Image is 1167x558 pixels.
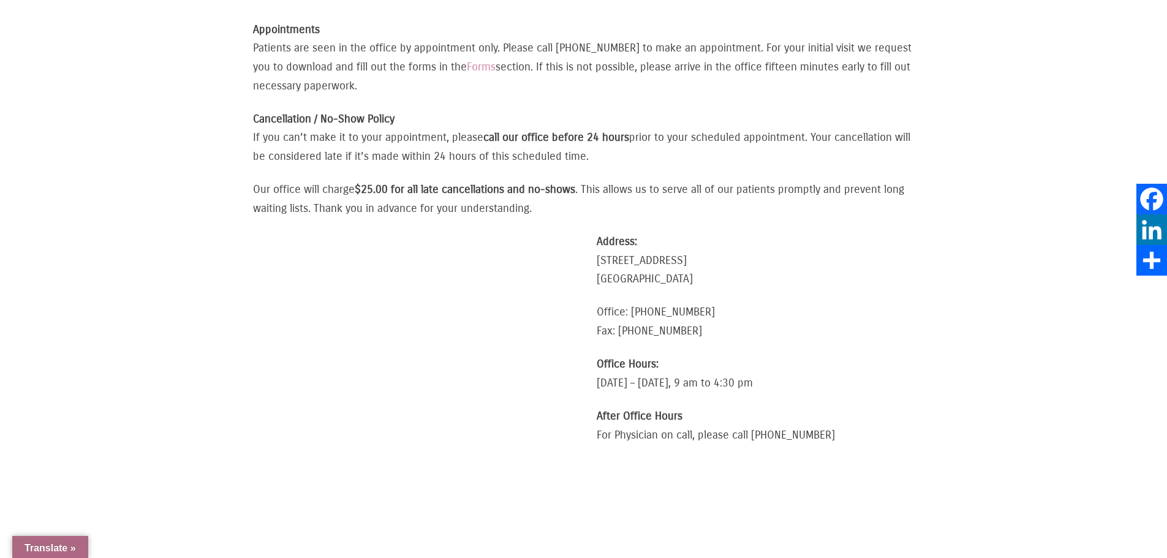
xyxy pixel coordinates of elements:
strong: Appointments [253,23,320,36]
p: Patients are seen in the office by appointment only. Please call [PHONE_NUMBER] to make an appoin... [253,20,915,95]
p: For Physician on call, please call [PHONE_NUMBER] [597,407,914,444]
strong: Office Hours: [597,357,659,371]
p: [STREET_ADDRESS] [GEOGRAPHIC_DATA] [597,232,914,288]
strong: call our office before 24 hours [483,130,629,144]
strong: After Office Hours [597,409,682,423]
a: Forms [467,60,496,74]
p: Office: [PHONE_NUMBER] Fax: [PHONE_NUMBER] [597,303,914,340]
p: Our office will charge . This allows us to serve all of our patients promptly and prevent long wa... [253,180,915,217]
span: Translate » [25,543,76,553]
a: LinkedIn [1136,214,1167,245]
p: If you can’t make it to your appointment, please prior to your scheduled appointment. Your cancel... [253,110,915,166]
strong: Address: [597,235,637,248]
strong: $25.00 for all late cancellations and no-shows [355,183,575,196]
a: Facebook [1136,184,1167,214]
strong: Cancellation / No-Show Policy [253,112,395,126]
p: [DATE] – [DATE], 9 am to 4:30 pm [597,355,914,392]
